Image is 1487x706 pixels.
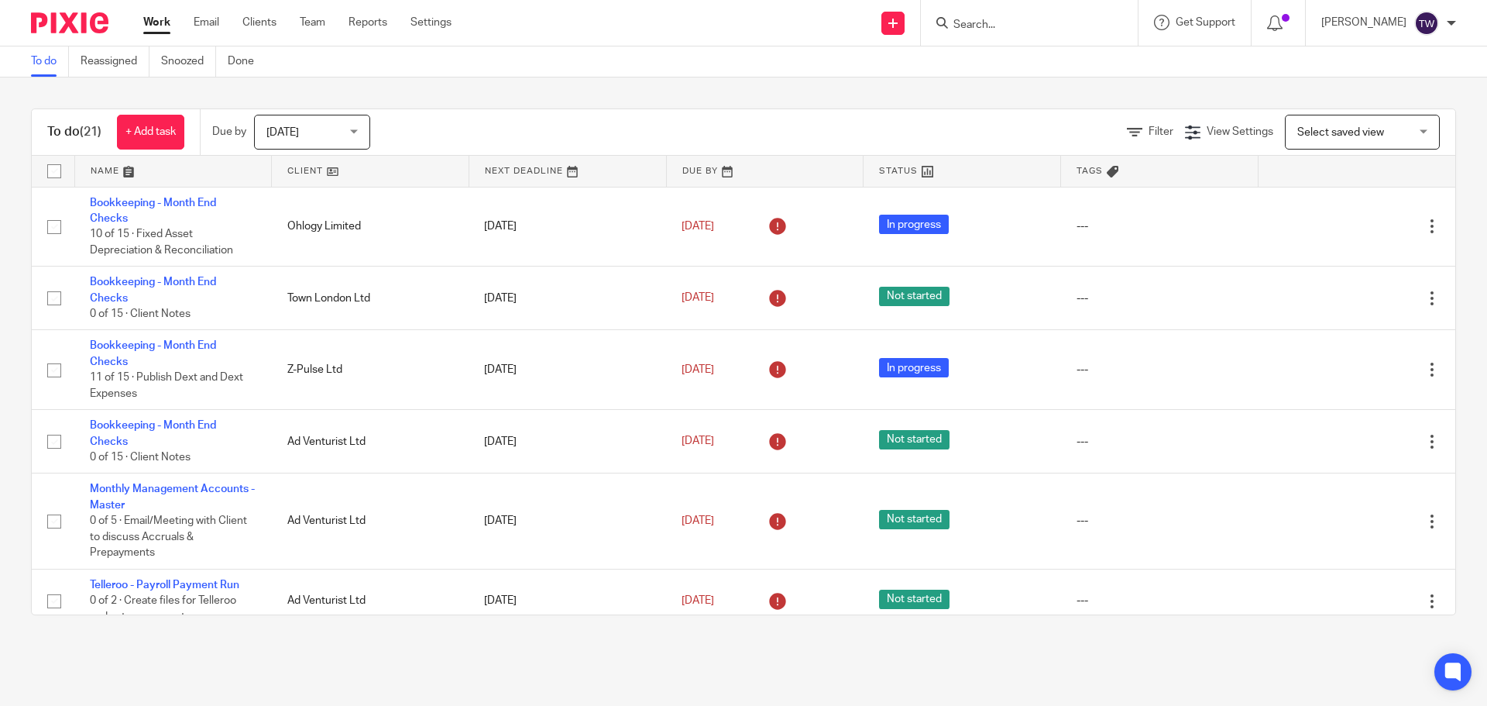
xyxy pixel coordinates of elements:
td: Z-Pulse Ltd [272,330,469,410]
a: Bookkeeping - Month End Checks [90,277,216,303]
span: [DATE] [682,515,714,526]
div: --- [1077,593,1243,608]
td: Ad Venturist Ltd [272,569,469,632]
span: In progress [879,215,949,234]
span: View Settings [1207,126,1273,137]
span: Not started [879,287,950,306]
div: --- [1077,219,1243,234]
td: Ohlogy Limited [272,187,469,267]
a: To do [31,46,69,77]
a: Clients [242,15,276,30]
a: Bookkeeping - Month End Checks [90,198,216,224]
td: [DATE] [469,474,666,569]
img: Pixie [31,12,108,33]
p: Due by [212,124,246,139]
a: Snoozed [161,46,216,77]
h1: To do [47,124,101,140]
a: Reassigned [81,46,149,77]
span: 11 of 15 · Publish Dext and Dext Expenses [90,372,243,399]
span: 0 of 15 · Client Notes [90,308,191,319]
span: (21) [80,126,101,138]
span: Not started [879,430,950,449]
a: Monthly Management Accounts - Master [90,484,255,510]
input: Search [952,19,1091,33]
span: [DATE] [682,221,714,232]
div: --- [1077,513,1243,529]
a: Reports [349,15,387,30]
span: [DATE] [682,293,714,304]
span: 0 of 2 · Create files for Telleroo and set up payment [90,595,236,622]
td: Ad Venturist Ltd [272,474,469,569]
p: [PERSON_NAME] [1321,15,1406,30]
span: [DATE] [682,595,714,606]
span: Not started [879,510,950,529]
span: 0 of 5 · Email/Meeting with Client to discuss Accruals & Prepayments [90,515,247,558]
div: --- [1077,434,1243,449]
span: Select saved view [1297,127,1384,138]
a: Email [194,15,219,30]
span: [DATE] [682,364,714,375]
span: [DATE] [682,436,714,447]
a: Bookkeeping - Month End Checks [90,420,216,446]
span: [DATE] [266,127,299,138]
td: [DATE] [469,410,666,474]
span: In progress [879,358,949,377]
a: Team [300,15,325,30]
td: Town London Ltd [272,267,469,330]
a: + Add task [117,115,184,150]
span: Filter [1149,126,1173,137]
a: Work [143,15,170,30]
td: [DATE] [469,187,666,267]
span: Not started [879,590,950,609]
img: svg%3E [1414,11,1439,36]
span: Get Support [1176,17,1235,28]
a: Telleroo - Payroll Payment Run [90,580,239,591]
span: Tags [1077,167,1103,175]
a: Bookkeeping - Month End Checks [90,340,216,367]
td: Ad Venturist Ltd [272,410,469,474]
a: Done [228,46,266,77]
span: 10 of 15 · Fixed Asset Depreciation & Reconciliation [90,229,233,256]
div: --- [1077,291,1243,306]
div: --- [1077,362,1243,377]
span: 0 of 15 · Client Notes [90,452,191,463]
td: [DATE] [469,330,666,410]
td: [DATE] [469,569,666,632]
a: Settings [410,15,452,30]
td: [DATE] [469,267,666,330]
